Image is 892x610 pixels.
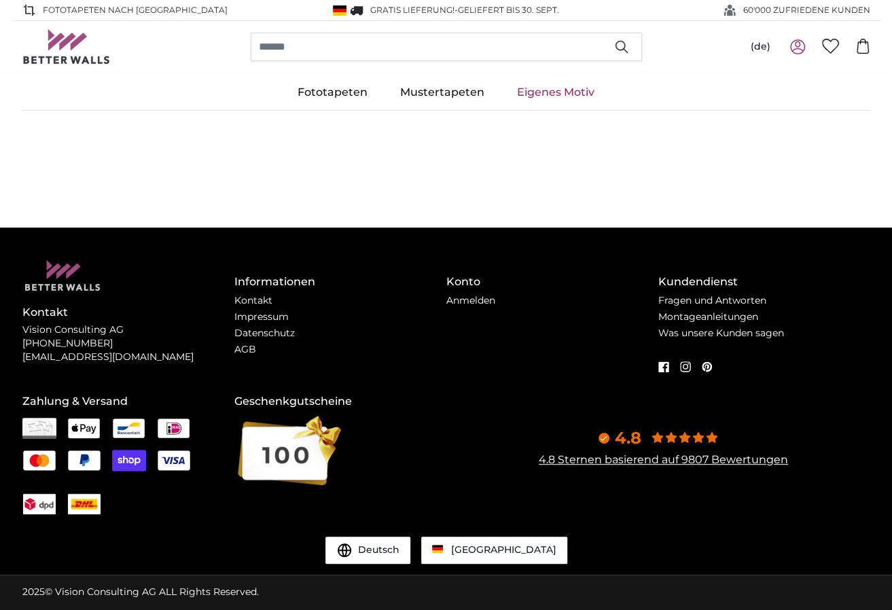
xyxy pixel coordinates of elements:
[281,75,384,110] a: Fototapeten
[658,294,766,306] a: Fragen und Antworten
[370,5,454,15] span: GRATIS Lieferung!
[451,543,556,556] span: [GEOGRAPHIC_DATA]
[22,418,56,439] img: Rechnung
[658,274,870,290] h4: Kundendienst
[68,498,101,510] img: DHL
[432,545,443,553] img: Deutschland
[743,4,870,16] span: 60'000 ZUFRIEDENE KUNDEN
[234,294,272,306] a: Kontakt
[458,5,559,15] span: Geliefert bis 30. Sept.
[421,537,567,564] a: Deutschland [GEOGRAPHIC_DATA]
[384,75,501,110] a: Mustertapeten
[358,543,399,557] span: Deutsch
[22,304,234,321] h4: Kontakt
[446,294,495,306] a: Anmelden
[22,323,234,364] p: Vision Consulting AG [PHONE_NUMBER] [EMAIL_ADDRESS][DOMAIN_NAME]
[740,35,781,59] button: (de)
[43,4,228,16] span: Fototapeten nach [GEOGRAPHIC_DATA]
[234,327,295,339] a: Datenschutz
[234,274,446,290] h4: Informationen
[234,343,256,355] a: AGB
[454,5,559,15] span: -
[539,453,788,466] a: 4.8 Sternen basierend auf 9807 Bewertungen
[234,310,289,323] a: Impressum
[22,586,45,598] span: 2025
[658,327,784,339] a: Was unsere Kunden sagen
[23,498,56,510] img: DPD
[333,5,346,16] img: Deutschland
[234,393,446,410] h4: Geschenkgutscheine
[22,29,111,64] img: Betterwalls
[658,310,758,323] a: Montageanleitungen
[22,586,259,599] div: © Vision Consulting AG ALL Rights Reserved.
[22,393,234,410] h4: Zahlung & Versand
[501,75,611,110] a: Eigenes Motiv
[446,274,658,290] h4: Konto
[325,537,410,564] button: Deutsch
